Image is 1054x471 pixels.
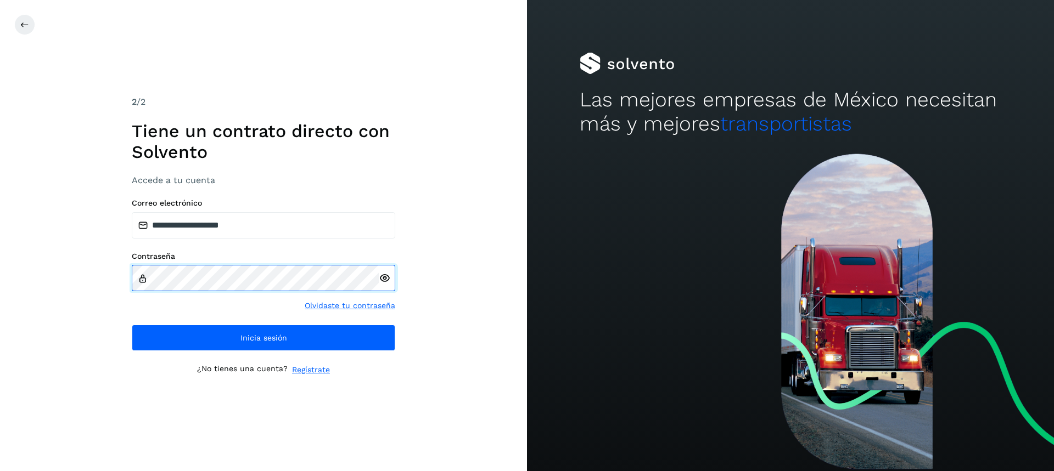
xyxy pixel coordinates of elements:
h3: Accede a tu cuenta [132,175,395,185]
div: /2 [132,95,395,109]
span: transportistas [720,112,852,135]
label: Correo electrónico [132,198,395,208]
h2: Las mejores empresas de México necesitan más y mejores [580,88,1001,137]
a: Regístrate [292,364,330,376]
label: Contraseña [132,252,395,261]
span: Inicia sesión [240,334,287,342]
button: Inicia sesión [132,325,395,351]
p: ¿No tienes una cuenta? [197,364,288,376]
h1: Tiene un contrato directo con Solvento [132,121,395,163]
span: 2 [132,97,137,107]
a: Olvidaste tu contraseña [305,300,395,311]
